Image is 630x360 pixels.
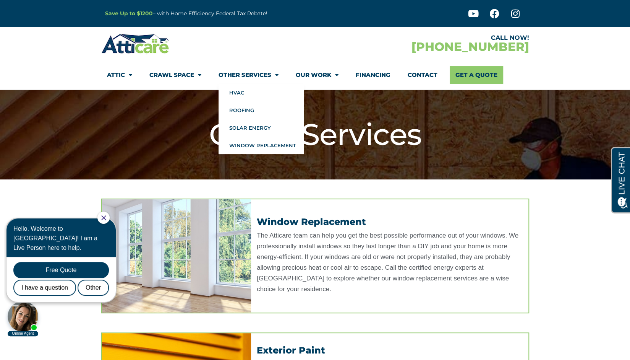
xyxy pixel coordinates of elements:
[105,9,353,18] p: – with Home Efficiency Federal Tax Rebate!
[4,211,126,337] iframe: Chat Invitation
[257,232,518,293] span: The Atticare team can help you get the best possible performance out of your windows. We professi...
[105,117,525,153] h1: Other Services
[149,66,201,84] a: Crawl Space
[107,66,523,84] nav: Menu
[19,6,62,16] span: Opens a chat window
[219,84,304,101] a: HVAC
[105,10,153,17] a: Save Up to $1200
[107,66,132,84] a: Attic
[257,345,325,356] a: Exterior Paint
[257,216,366,227] a: Window Replacement
[315,35,529,41] div: CALL NOW!
[219,101,304,119] a: Roofing
[219,84,304,154] ul: Other Services
[450,66,503,84] a: Get A Quote
[219,66,279,84] a: Other Services
[219,137,304,154] a: Window Replacement
[408,66,437,84] a: Contact
[219,119,304,137] a: Solar Energy
[356,66,390,84] a: Financing
[296,66,338,84] a: Our Work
